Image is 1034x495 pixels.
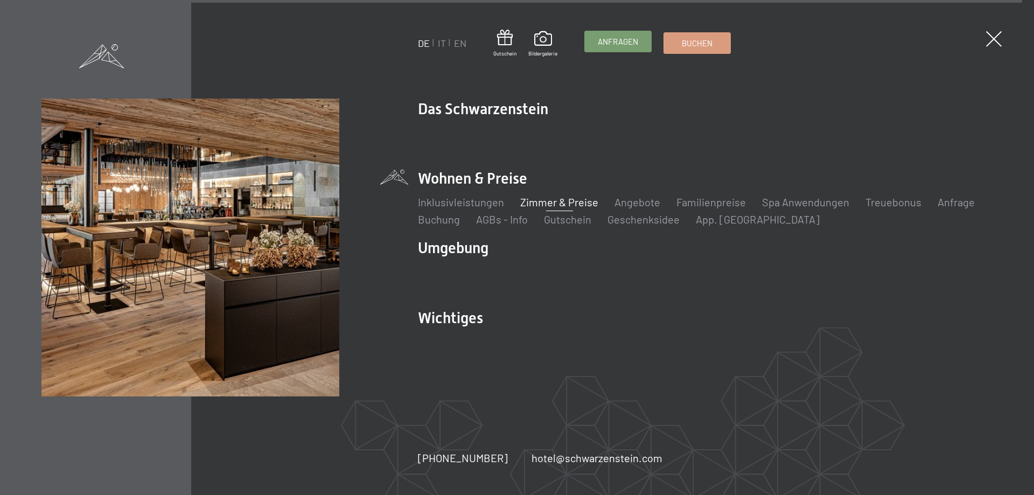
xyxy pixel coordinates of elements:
[762,196,849,208] a: Spa Anwendungen
[520,196,598,208] a: Zimmer & Preise
[532,450,662,465] a: hotel@schwarzenstein.com
[493,30,516,57] a: Gutschein
[418,37,430,49] a: DE
[418,196,504,208] a: Inklusivleistungen
[614,196,660,208] a: Angebote
[676,196,746,208] a: Familienpreise
[418,213,460,226] a: Buchung
[493,50,516,57] span: Gutschein
[544,213,591,226] a: Gutschein
[682,38,712,49] span: Buchen
[664,33,730,53] a: Buchen
[454,37,466,49] a: EN
[585,31,651,52] a: Anfragen
[607,213,680,226] a: Geschenksidee
[476,213,528,226] a: AGBs - Info
[418,451,508,464] span: [PHONE_NUMBER]
[696,213,820,226] a: App. [GEOGRAPHIC_DATA]
[528,50,557,57] span: Bildergalerie
[438,37,446,49] a: IT
[528,31,557,57] a: Bildergalerie
[418,450,508,465] a: [PHONE_NUMBER]
[938,196,975,208] a: Anfrage
[865,196,921,208] a: Treuebonus
[598,36,638,47] span: Anfragen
